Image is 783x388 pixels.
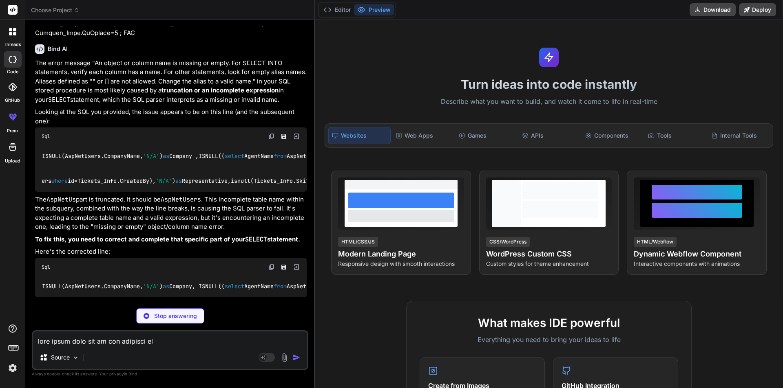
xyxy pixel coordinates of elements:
div: Components [582,127,644,144]
code: ISNULL(AspNetUsers.CompanyName, ) Company, ISNULL(( AgentName AspNetUsers id Tickets_Info.Created... [42,282,640,291]
span: select [225,283,244,290]
div: Tools [645,127,706,144]
div: HTML/CSS/JS [338,237,378,247]
p: Interactive components with animations [634,260,760,268]
button: Save file [278,131,290,142]
p: Source [51,353,70,362]
code: SELECT [245,235,267,243]
h4: WordPress Custom CSS [486,248,612,260]
label: threads [4,41,21,48]
label: prem [7,127,18,134]
span: = [74,177,77,184]
span: as [163,152,169,160]
p: Everything you need to bring your ideas to life [420,335,678,344]
h6: Bind AI [48,45,68,53]
span: as [175,177,182,184]
h2: What makes IDE powerful [420,314,678,331]
div: Web Apps [392,127,454,144]
span: 'N/A' [143,152,159,160]
code: AspNetUsers [161,195,201,204]
span: as [163,283,169,290]
label: code [7,68,18,75]
div: Websites [328,127,391,144]
span: from [274,283,287,290]
p: The part is truncated. It should be . This incomplete table name within the subquery, combined wi... [35,195,307,232]
img: Pick Models [72,354,79,361]
button: Preview [354,4,394,15]
h1: Turn ideas into code instantly [320,77,778,92]
code: SELECT [48,96,70,104]
img: Open in Browser [293,133,300,140]
p: Here's the corrected line: [35,247,307,256]
p: Responsive design with smooth interactions [338,260,464,268]
p: Stop answering [154,312,197,320]
span: where [51,177,68,184]
span: privacy [109,371,124,376]
span: select [225,152,244,160]
div: CSS/WordPress [486,237,530,247]
span: 'N/A' [156,177,172,184]
img: Open in Browser [293,263,300,271]
img: settings [6,361,20,375]
strong: truncation or an incomplete expression [161,86,279,94]
img: copy [268,264,275,270]
img: copy [268,133,275,140]
p: Looking at the SQL you provided, the issue appears to be on this line (and the subsequent one): [35,107,307,126]
button: Save file [278,261,290,273]
span: 'N/A' [143,283,159,290]
label: Upload [5,158,20,164]
button: Deploy [739,3,776,16]
img: attachment [280,353,289,362]
label: GitHub [5,97,20,104]
div: Games [456,127,517,144]
p: The error message "An object or column name is missing or empty. For SELECT INTO statements, veri... [35,59,307,105]
span: Sql [42,264,50,270]
img: icon [292,353,301,362]
div: HTML/Webflow [634,237,677,247]
button: Editor [320,4,354,15]
code: AspNetUs [46,195,76,204]
button: Download [690,3,736,16]
code: SELECT [108,301,130,309]
span: from [274,152,287,160]
p: Describe what you want to build, and watch it come to life in real-time [320,96,778,107]
strong: Here's the full corrected statement for clarity: [35,301,194,309]
code: ISNULL(AspNetUsers.CompanyName, ) Company ,ISNULL(( AgentName AspNetUs ers id Tickets_Info.Create... [42,152,365,185]
h4: Dynamic Webflow Component [634,248,760,260]
span: Choose Project [31,6,80,14]
p: Custom styles for theme enhancement [486,260,612,268]
div: APIs [519,127,580,144]
div: Internal Tools [708,127,770,144]
p: Always double-check its answers. Your in Bind [32,370,308,378]
span: Sql [42,133,50,140]
h4: Modern Landing Page [338,248,464,260]
strong: To fix this, you need to correct and complete that specific part of your statement. [35,235,300,243]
